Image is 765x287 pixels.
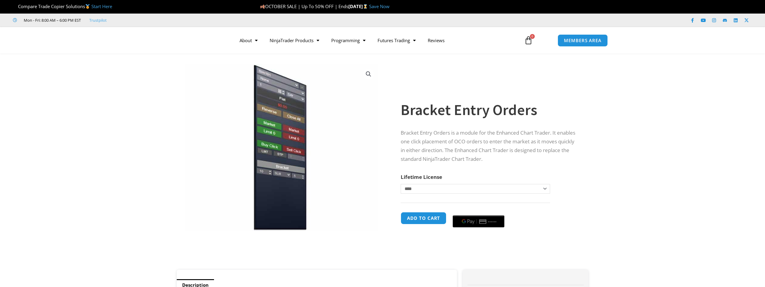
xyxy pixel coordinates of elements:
[85,4,90,9] img: 🥇
[363,69,374,80] a: View full-screen image gallery
[372,33,422,47] a: Futures Trading
[91,3,112,9] a: Start Here
[488,219,497,223] text: ••••••
[401,129,576,164] p: Bracket Entry Orders is a module for the Enhanced Chart Trader. It enables one click placement of...
[348,3,369,9] strong: [DATE]
[515,32,542,49] a: 0
[264,33,325,47] a: NinjaTrader Products
[530,34,535,39] span: 0
[13,3,112,9] span: Compare Trade Copier Solutions
[157,30,222,51] img: LogoAI | Affordable Indicators – NinjaTrader
[22,17,81,24] span: Mon - Fri: 8:00 AM – 6:00 PM EST
[89,17,107,24] a: Trustpilot
[260,3,348,9] span: OCTOBER SALE | Up To 50% OFF | Ends
[234,33,517,47] nav: Menu
[401,173,442,180] label: Lifetime License
[13,4,18,9] img: 🏆
[558,34,608,47] a: MEMBERS AREA
[401,99,576,120] h1: Bracket Entry Orders
[363,4,368,9] img: ⌛
[260,4,265,9] img: 🍂
[325,33,372,47] a: Programming
[401,212,446,224] button: Add to cart
[453,215,504,227] button: Buy with GPay
[185,64,378,231] img: BracketEntryOrders
[422,33,451,47] a: Reviews
[369,3,390,9] a: Save Now
[564,38,601,43] span: MEMBERS AREA
[234,33,264,47] a: About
